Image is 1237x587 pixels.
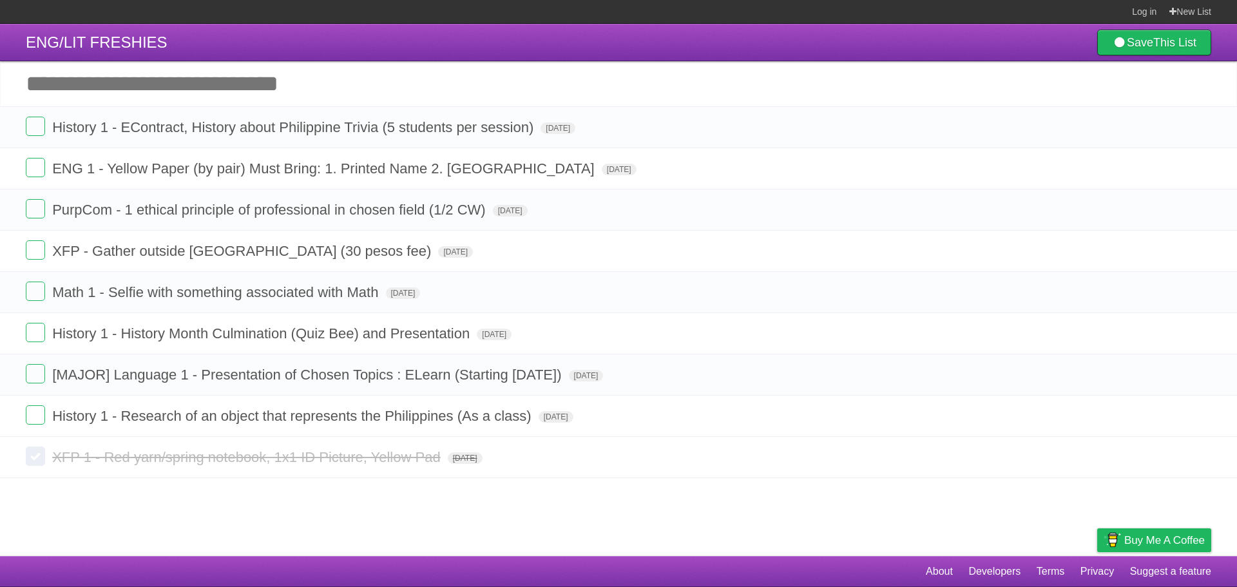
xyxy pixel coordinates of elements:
span: [MAJOR] Language 1 - Presentation of Chosen Topics : ELearn (Starting [DATE]) [52,367,564,383]
img: Buy me a coffee [1104,529,1121,551]
span: [DATE] [438,246,473,258]
span: [DATE] [477,329,512,340]
a: Buy me a coffee [1097,528,1211,552]
span: [DATE] [493,205,528,217]
label: Done [26,405,45,425]
a: SaveThis List [1097,30,1211,55]
span: [DATE] [539,411,573,423]
span: History 1 - Research of an object that represents the Philippines (As a class) [52,408,534,424]
span: ENG/LIT FRESHIES [26,34,168,51]
span: XFP 1 - Red yarn/spring notebook, 1x1 ID Picture, Yellow Pad [52,449,444,465]
span: XFP - Gather outside [GEOGRAPHIC_DATA] (30 pesos fee) [52,243,434,259]
span: PurpCom - 1 ethical principle of professional in chosen field (1/2 CW) [52,202,489,218]
span: Buy me a coffee [1124,529,1205,552]
label: Done [26,158,45,177]
b: This List [1153,36,1196,49]
span: [DATE] [602,164,637,175]
span: [DATE] [541,122,575,134]
label: Done [26,240,45,260]
span: [DATE] [569,370,604,381]
a: Terms [1037,559,1065,584]
a: Suggest a feature [1130,559,1211,584]
label: Done [26,282,45,301]
label: Done [26,323,45,342]
label: Done [26,447,45,466]
label: Done [26,364,45,383]
span: History 1 - History Month Culmination (Quiz Bee) and Presentation [52,325,473,342]
label: Done [26,199,45,218]
span: ENG 1 - Yellow Paper (by pair) Must Bring: 1. Printed Name 2. [GEOGRAPHIC_DATA] [52,160,598,177]
span: Math 1 - Selfie with something associated with Math [52,284,381,300]
span: History 1 - EContract, History about Philippine Trivia (5 students per session) [52,119,537,135]
label: Done [26,117,45,136]
a: Privacy [1080,559,1114,584]
span: [DATE] [448,452,483,464]
a: Developers [968,559,1021,584]
a: About [926,559,953,584]
span: [DATE] [386,287,421,299]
